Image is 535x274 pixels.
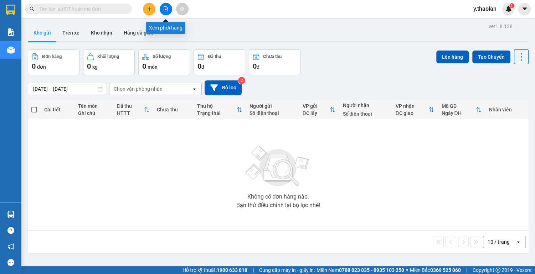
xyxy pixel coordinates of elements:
div: Xem phơi hàng [146,22,185,34]
div: Khối lượng [97,54,119,59]
img: icon-new-feature [505,6,512,12]
button: aim [176,3,189,15]
span: 0 [197,62,201,70]
div: ver 1.8.138 [489,22,513,30]
img: logo-vxr [6,5,15,15]
span: món [148,64,158,70]
button: Chưa thu0đ [249,49,300,75]
div: 10 / trang [488,238,510,246]
span: 0 [32,62,36,70]
span: Miền Nam [317,266,404,274]
th: Toggle SortBy [392,100,438,119]
div: Tên món [78,103,109,109]
img: warehouse-icon [7,211,15,218]
span: ⚪️ [406,269,408,272]
div: ĐC lấy [303,110,330,116]
button: Khối lượng0kg [83,49,135,75]
span: 0 [142,62,146,70]
span: đơn [37,64,46,70]
button: Bộ lọc [205,80,242,95]
div: Người nhận [343,102,388,108]
th: Toggle SortBy [438,100,485,119]
span: kg [92,64,98,70]
span: Hỗ trợ kỹ thuật: [182,266,247,274]
input: Tìm tên, số ĐT hoặc mã đơn [39,5,123,13]
div: Không có đơn hàng nào. [247,194,309,200]
strong: 0708 023 035 - 0935 103 250 [339,267,404,273]
span: aim [180,6,185,11]
button: plus [143,3,155,15]
span: file-add [163,6,168,11]
div: Ghi chú [78,110,109,116]
div: Mã GD [441,103,476,109]
div: Số điện thoại [250,110,295,116]
span: question-circle [7,227,14,234]
div: VP gửi [303,103,330,109]
strong: 0369 525 060 [430,267,461,273]
button: Kho gửi [28,24,57,41]
th: Toggle SortBy [299,100,339,119]
button: Lên hàng [436,51,469,63]
span: Cung cấp máy in - giấy in: [259,266,315,274]
svg: open [191,86,197,92]
span: đ [201,64,204,70]
th: Toggle SortBy [194,100,246,119]
div: Người gửi [250,103,295,109]
button: Đơn hàng0đơn [28,49,79,75]
th: Toggle SortBy [113,100,154,119]
button: Đã thu0đ [194,49,245,75]
span: plus [147,6,152,11]
button: Hàng đã giao [118,24,159,41]
svg: open [515,239,521,245]
div: Đơn hàng [42,54,62,59]
input: Select a date range. [28,83,106,95]
button: Kho nhận [85,24,118,41]
div: Bạn thử điều chỉnh lại bộ lọc nhé! [236,202,320,208]
sup: 1 [509,3,514,8]
span: caret-down [521,6,528,12]
div: Đã thu [208,54,221,59]
div: Chi tiết [44,107,71,112]
div: Số lượng [153,54,171,59]
img: warehouse-icon [7,46,15,54]
button: file-add [160,3,172,15]
span: | [466,266,467,274]
span: | [253,266,254,274]
div: Số điện thoại [343,111,388,117]
button: Số lượng0món [138,49,190,75]
span: đ [257,64,259,70]
div: Chọn văn phòng nhận [114,85,163,93]
span: 0 [87,62,91,70]
img: svg+xml;base64,PHN2ZyBjbGFzcz0ibGlzdC1wbHVnX19zdmciIHhtbG5zPSJodHRwOi8vd3d3LnczLm9yZy8yMDAwL3N2Zy... [242,141,314,191]
button: caret-down [518,3,531,15]
img: solution-icon [7,28,15,36]
strong: 1900 633 818 [217,267,247,273]
div: Chưa thu [263,54,282,59]
div: HTTT [117,110,144,116]
span: y.thaolan [468,4,502,13]
div: VP nhận [396,103,429,109]
span: message [7,259,14,266]
span: 1 [510,3,513,8]
span: Miền Bắc [410,266,461,274]
sup: 2 [238,77,245,84]
div: Chưa thu [157,107,190,112]
div: Đã thu [117,103,144,109]
div: Trạng thái [197,110,237,116]
div: Ngày ĐH [441,110,476,116]
div: Nhân viên [489,107,525,112]
div: ĐC giao [396,110,429,116]
div: Thu hộ [197,103,237,109]
span: notification [7,243,14,250]
button: Trên xe [57,24,85,41]
span: copyright [495,268,500,273]
span: search [30,6,35,11]
button: Tạo Chuyến [472,51,510,63]
span: 0 [253,62,257,70]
